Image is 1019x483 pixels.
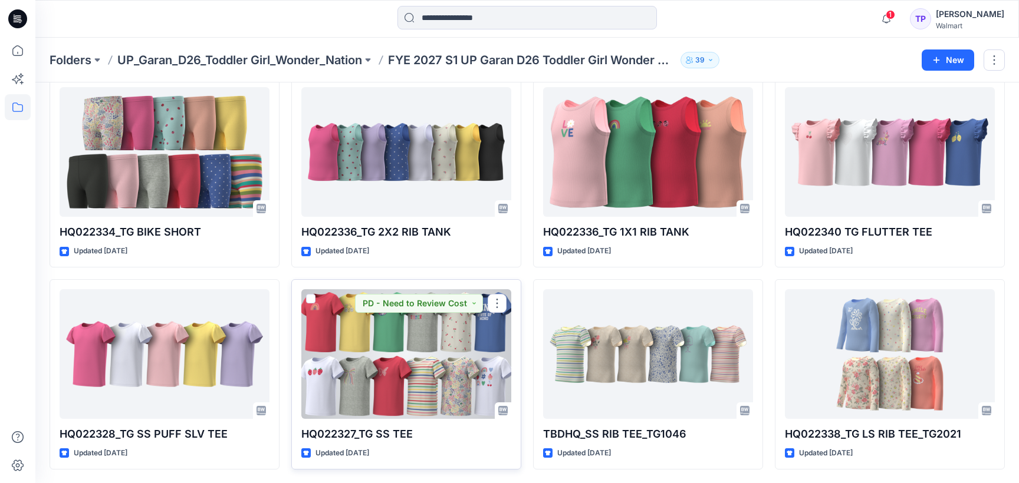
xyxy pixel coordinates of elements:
p: TBDHQ_SS RIB TEE_TG1046 [543,426,753,442]
p: HQ022334_TG BIKE SHORT [60,224,269,240]
p: HQ022336_TG 1X1 RIB TANK [543,224,753,240]
a: Folders [50,52,91,68]
p: Updated [DATE] [315,245,369,257]
a: TBDHQ_SS RIB TEE_TG1046 [543,289,753,419]
p: Updated [DATE] [557,447,611,459]
a: HQ022338_TG LS RIB TEE_TG2021 [785,289,995,419]
a: HQ022336_TG 1X1 RIB TANK [543,87,753,217]
button: 39 [681,52,719,68]
a: HQ022334_TG BIKE SHORT [60,87,269,217]
span: 1 [886,10,895,19]
p: HQ022340 TG FLUTTER TEE [785,224,995,240]
p: Updated [DATE] [799,447,853,459]
a: HQ022340 TG FLUTTER TEE [785,87,995,217]
a: HQ022328_TG SS PUFF SLV TEE [60,289,269,419]
p: Updated [DATE] [315,447,369,459]
div: TP [910,8,931,29]
a: HQ022327_TG SS TEE [301,289,511,419]
p: HQ022328_TG SS PUFF SLV TEE [60,426,269,442]
p: HQ022338_TG LS RIB TEE_TG2021 [785,426,995,442]
p: Updated [DATE] [74,447,127,459]
p: FYE 2027 S1 UP Garan D26 Toddler Girl Wonder Nation [388,52,676,68]
p: Updated [DATE] [74,245,127,257]
div: Walmart [936,21,1004,30]
a: UP_Garan_D26_Toddler Girl_Wonder_Nation [117,52,362,68]
button: New [922,49,974,71]
p: Updated [DATE] [799,245,853,257]
div: [PERSON_NAME] [936,7,1004,21]
p: HQ022327_TG SS TEE [301,426,511,442]
a: HQ022336_TG 2X2 RIB TANK [301,87,511,217]
p: HQ022336_TG 2X2 RIB TANK [301,224,511,240]
p: Updated [DATE] [557,245,611,257]
p: 39 [695,54,705,67]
